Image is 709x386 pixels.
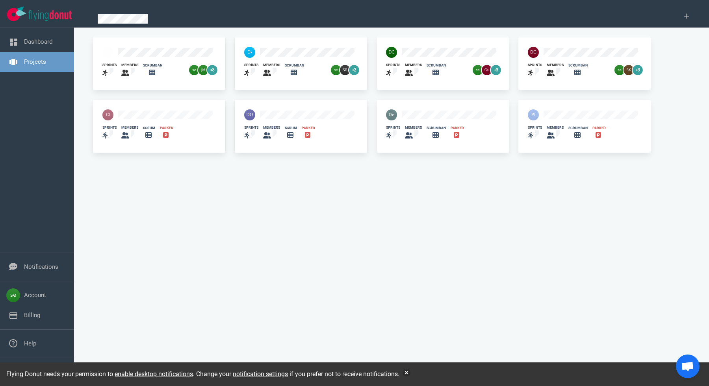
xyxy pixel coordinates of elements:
img: 26 [331,65,341,75]
img: 40 [244,109,255,120]
div: members [405,125,422,130]
img: 26 [482,65,492,75]
a: Dashboard [24,38,52,45]
div: sprints [244,63,258,68]
a: Chat öffnen [676,355,700,378]
div: parked [592,126,606,131]
a: members [263,63,280,78]
img: 26 [340,65,350,75]
div: parked [302,126,315,131]
a: sprints [528,63,542,78]
img: 26 [614,65,625,75]
div: parked [160,126,173,131]
div: sprints [102,125,117,130]
div: members [547,63,564,68]
div: members [263,63,280,68]
img: 40 [528,47,539,58]
img: 26 [189,65,199,75]
img: 26 [198,65,208,75]
img: 40 [528,109,539,120]
img: Flying Donut text logo [28,10,72,21]
div: sprints [528,125,542,130]
a: notification settings [233,370,288,378]
div: scrum [285,126,297,131]
text: +3 [210,68,214,72]
img: 40 [386,109,397,120]
img: 40 [102,47,113,58]
a: members [121,63,138,78]
a: sprints [102,63,117,78]
div: scrumban [285,63,304,68]
img: 40 [102,109,113,120]
div: sprints [528,63,542,68]
div: scrumban [568,126,588,131]
img: 26 [624,65,634,75]
div: sprints [244,125,258,130]
text: +3 [494,68,498,72]
div: scrumban [427,126,446,131]
div: members [263,125,280,130]
a: members [405,63,422,78]
a: sprints [386,63,400,78]
img: 40 [386,47,397,58]
div: members [547,125,564,130]
div: scrumban [427,63,446,68]
div: sprints [102,63,117,68]
a: Notifications [24,263,58,270]
img: 26 [473,65,483,75]
img: 40 [244,47,255,58]
div: sprints [386,125,400,130]
div: sprints [386,63,400,68]
div: members [405,63,422,68]
a: members [547,63,564,78]
a: Help [24,340,36,347]
div: scrumban [143,63,162,68]
div: members [121,125,138,130]
span: Flying Donut needs your permission to [6,370,193,378]
a: Account [24,292,46,299]
span: . Change your if you prefer not to receive notifications. [193,370,399,378]
div: parked [451,126,464,131]
a: enable desktop notifications [115,370,193,378]
a: Projects [24,58,46,65]
div: members [121,63,138,68]
text: +3 [636,68,640,72]
a: Billing [24,312,40,319]
div: scrum [143,126,155,131]
text: +2 [352,68,356,72]
a: sprints [244,63,258,78]
div: scrumban [568,63,588,68]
